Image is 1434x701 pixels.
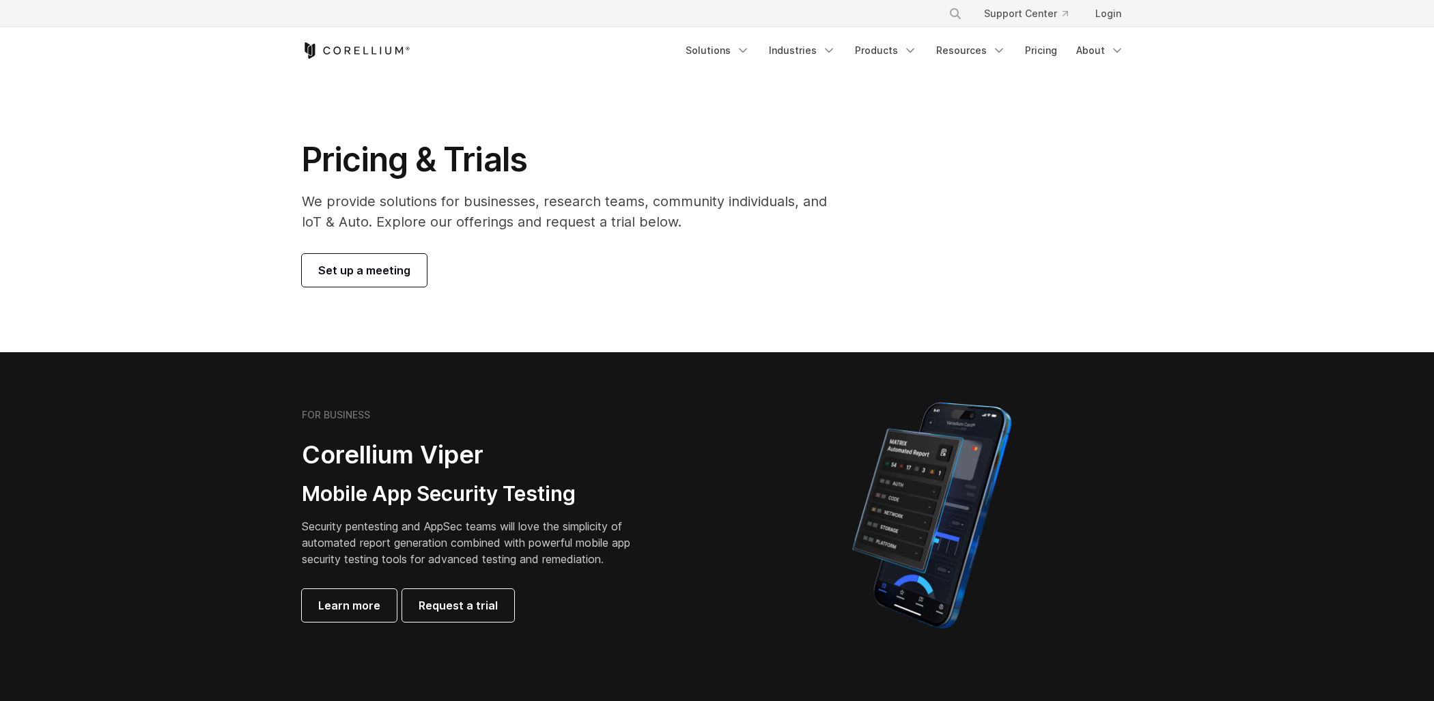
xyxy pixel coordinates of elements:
[302,254,427,287] a: Set up a meeting
[677,38,1132,63] div: Navigation Menu
[402,589,514,622] a: Request a trial
[302,481,651,507] h3: Mobile App Security Testing
[302,409,370,421] h6: FOR BUSINESS
[1017,38,1065,63] a: Pricing
[1084,1,1132,26] a: Login
[761,38,844,63] a: Industries
[973,1,1079,26] a: Support Center
[302,139,846,180] h1: Pricing & Trials
[829,396,1035,635] img: Corellium MATRIX automated report on iPhone showing app vulnerability test results across securit...
[302,518,651,567] p: Security pentesting and AppSec teams will love the simplicity of automated report generation comb...
[302,440,651,470] h2: Corellium Viper
[943,1,968,26] button: Search
[847,38,925,63] a: Products
[302,191,846,232] p: We provide solutions for businesses, research teams, community individuals, and IoT & Auto. Explo...
[302,42,410,59] a: Corellium Home
[302,589,397,622] a: Learn more
[677,38,758,63] a: Solutions
[1068,38,1132,63] a: About
[318,262,410,278] span: Set up a meeting
[932,1,1132,26] div: Navigation Menu
[318,597,380,614] span: Learn more
[419,597,498,614] span: Request a trial
[928,38,1014,63] a: Resources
